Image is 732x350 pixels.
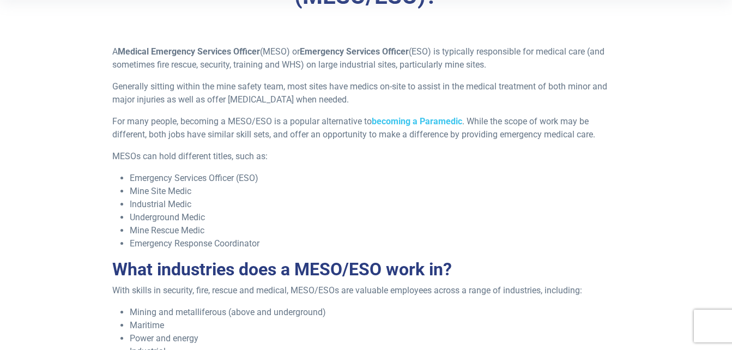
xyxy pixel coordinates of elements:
li: Emergency Response Coordinator [130,237,619,250]
li: Emergency Services Officer (ESO) [130,172,619,185]
li: Industrial Medic [130,198,619,211]
p: MESOs can hold different titles, such as: [112,150,619,163]
p: A (MESO) or (ESO) is typically responsible for medical care (and sometimes fire rescue, security,... [112,45,619,71]
h2: What industries does a MESO/ESO work in? [112,259,619,280]
li: Mining and metalliferous (above and underground) [130,306,619,319]
li: Mine Site Medic [130,185,619,198]
strong: Emergency Services Officer [300,46,409,57]
li: Mine Rescue Medic [130,224,619,237]
a: becoming a Paramedic [372,116,462,126]
li: Underground Medic [130,211,619,224]
p: Generally sitting within the mine safety team, most sites have medics on-site to assist in the me... [112,80,619,106]
li: Power and energy [130,332,619,345]
li: Maritime [130,319,619,332]
p: For many people, becoming a MESO/ESO is a popular alternative to . While the scope of work may be... [112,115,619,141]
p: With skills in security, fire, rescue and medical, MESO/ESOs are valuable employees across a rang... [112,284,619,297]
strong: Medical Emergency Services Officer [118,46,260,57]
